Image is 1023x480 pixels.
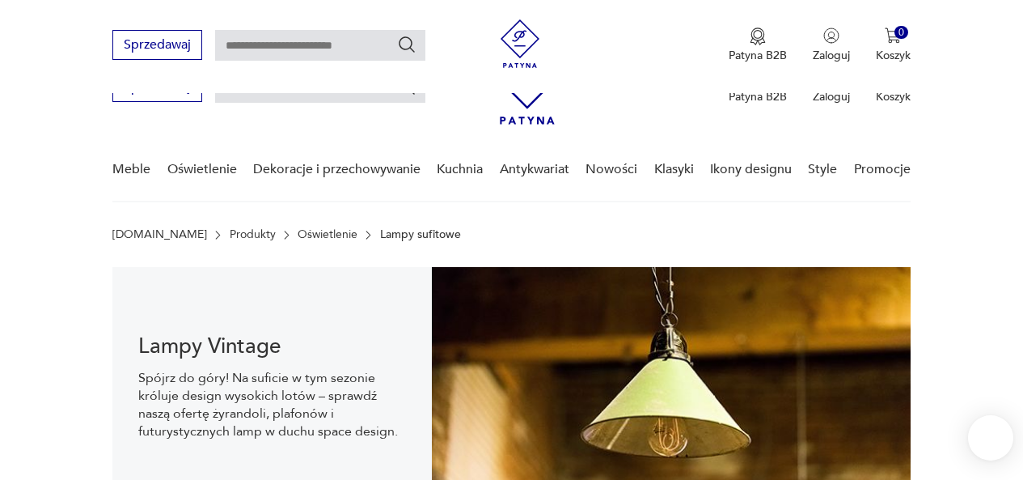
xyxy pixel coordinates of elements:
h1: Lampy Vintage [138,337,406,356]
p: Zaloguj [813,89,850,104]
a: Oświetlenie [298,228,357,241]
a: Sprzedawaj [112,40,202,52]
a: Sprzedawaj [112,83,202,94]
iframe: Smartsupp widget button [968,415,1013,461]
a: Ikony designu [710,138,792,201]
p: Zaloguj [813,48,850,63]
button: 0Koszyk [876,28,911,63]
a: Klasyki [654,138,694,201]
a: Meble [112,138,150,201]
a: Produkty [230,228,276,241]
img: Ikonka użytkownika [823,28,839,44]
a: Style [808,138,837,201]
a: Ikona medaluPatyna B2B [729,28,787,63]
p: Patyna B2B [729,89,787,104]
a: [DOMAIN_NAME] [112,228,207,241]
a: Promocje [854,138,911,201]
a: Kuchnia [437,138,483,201]
button: Patyna B2B [729,28,787,63]
button: Szukaj [397,35,416,54]
a: Oświetlenie [167,138,237,201]
a: Dekoracje i przechowywanie [253,138,421,201]
p: Koszyk [876,89,911,104]
p: Lampy sufitowe [380,228,461,241]
p: Patyna B2B [729,48,787,63]
img: Ikona medalu [750,28,766,45]
div: 0 [894,26,908,40]
button: Zaloguj [813,28,850,63]
button: Sprzedawaj [112,30,202,60]
p: Koszyk [876,48,911,63]
img: Ikona koszyka [885,28,901,44]
img: Patyna - sklep z meblami i dekoracjami vintage [496,19,544,68]
p: Spójrz do góry! Na suficie w tym sezonie króluje design wysokich lotów – sprawdź naszą ofertę żyr... [138,369,406,440]
a: Antykwariat [500,138,569,201]
a: Nowości [585,138,637,201]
